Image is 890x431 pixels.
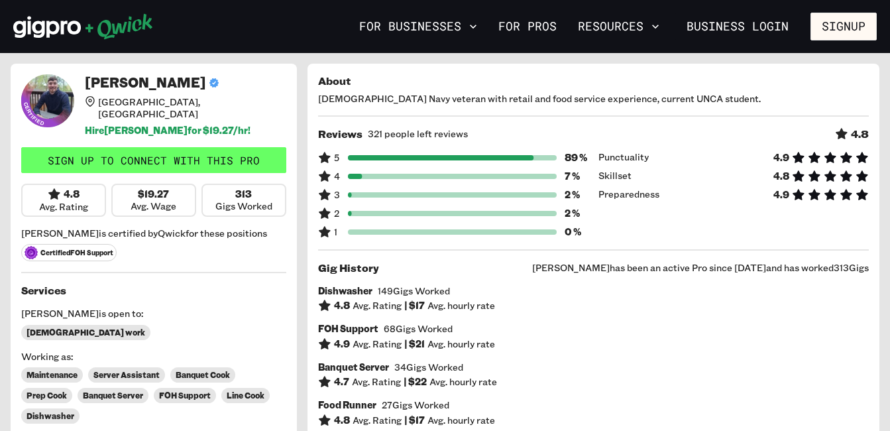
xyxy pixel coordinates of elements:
[565,152,588,164] h6: 89 %
[27,411,74,421] span: Dishwasher
[773,189,789,201] h6: 4.9
[131,200,176,212] span: Avg. Wage
[235,188,252,200] h6: 313
[598,170,632,183] span: Skillset
[384,323,453,335] span: 68 Gigs Worked
[318,285,372,297] h6: Dishwasher
[565,208,588,219] h6: 2 %
[318,93,869,105] span: [DEMOGRAPHIC_DATA] Navy veteran with retail and food service experience, current UNCA student.
[404,300,425,312] h6: | $ 17
[532,262,869,274] span: [PERSON_NAME] has been an active Pro since [DATE] and has worked 313 Gigs
[138,188,169,200] h6: $19.27
[773,152,789,164] h6: 4.9
[573,15,665,38] button: Resources
[404,376,427,388] h6: | $ 22
[93,370,160,380] span: Server Assistant
[85,125,286,137] h6: Hire [PERSON_NAME] for $ 19.27 /hr!
[227,391,264,400] span: Line Cook
[27,370,78,380] span: Maintenance
[352,376,401,388] span: Avg. Rating
[334,414,350,426] h6: 4.8
[382,399,449,411] span: 27 Gigs Worked
[39,201,88,213] span: Avg. Rating
[318,207,340,220] span: 2
[353,414,402,426] span: Avg. Rating
[565,170,588,182] h6: 7 %
[318,225,340,239] span: 1
[85,74,206,91] h4: [PERSON_NAME]
[21,147,286,174] a: Sign up to connect with this Pro
[318,399,376,411] h6: Food Runner
[334,300,350,312] h6: 4.8
[318,151,340,164] span: 5
[21,284,286,297] h5: Services
[21,351,286,363] span: Working as:
[773,170,789,182] h6: 4.8
[598,188,659,202] span: Preparedness
[354,15,482,38] button: For Businesses
[427,414,495,426] span: Avg. hourly rate
[25,246,38,259] img: svg+xml;base64,PHN2ZyB3aWR0aD0iNjQiIGhlaWdodD0iNjQiIHZpZXdCb3g9IjAgMCA2NCA2NCIgZmlsbD0ibm9uZSIgeG...
[318,74,869,88] h5: About
[21,227,286,239] span: [PERSON_NAME] is certified by Qwick for these positions
[565,189,588,201] h6: 2 %
[159,391,211,400] span: FOH Support
[215,200,272,212] span: Gigs Worked
[368,128,468,140] span: 321 people left reviews
[353,300,402,312] span: Avg. Rating
[83,391,143,400] span: Banquet Server
[378,285,450,297] span: 149 Gigs Worked
[565,226,588,238] h6: 0 %
[318,323,378,335] h6: FOH Support
[675,13,800,40] a: Business Login
[48,188,80,201] div: 4.8
[598,151,649,164] span: Punctuality
[851,127,869,141] h5: 4.8
[404,414,425,426] h6: | $ 17
[394,361,463,373] span: 34 Gigs Worked
[334,338,350,350] h6: 4.9
[27,391,67,400] span: Prep Cook
[98,96,286,119] span: [GEOGRAPHIC_DATA], [GEOGRAPHIC_DATA]
[353,338,402,350] span: Avg. Rating
[318,127,362,141] h5: Reviews
[318,261,379,275] h5: Gig History
[21,308,286,320] span: [PERSON_NAME] is open to:
[318,188,340,202] span: 3
[493,15,562,38] a: For Pros
[21,244,117,261] span: Certified FOH Support
[176,370,230,380] span: Banquet Cook
[429,376,497,388] span: Avg. hourly rate
[318,361,389,373] h6: Banquet Server
[427,300,495,312] span: Avg. hourly rate
[404,338,425,350] h6: | $ 21
[810,13,877,40] button: Signup
[318,170,340,183] span: 4
[334,376,349,388] h6: 4.7
[427,338,495,350] span: Avg. hourly rate
[27,328,145,338] span: [DEMOGRAPHIC_DATA] work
